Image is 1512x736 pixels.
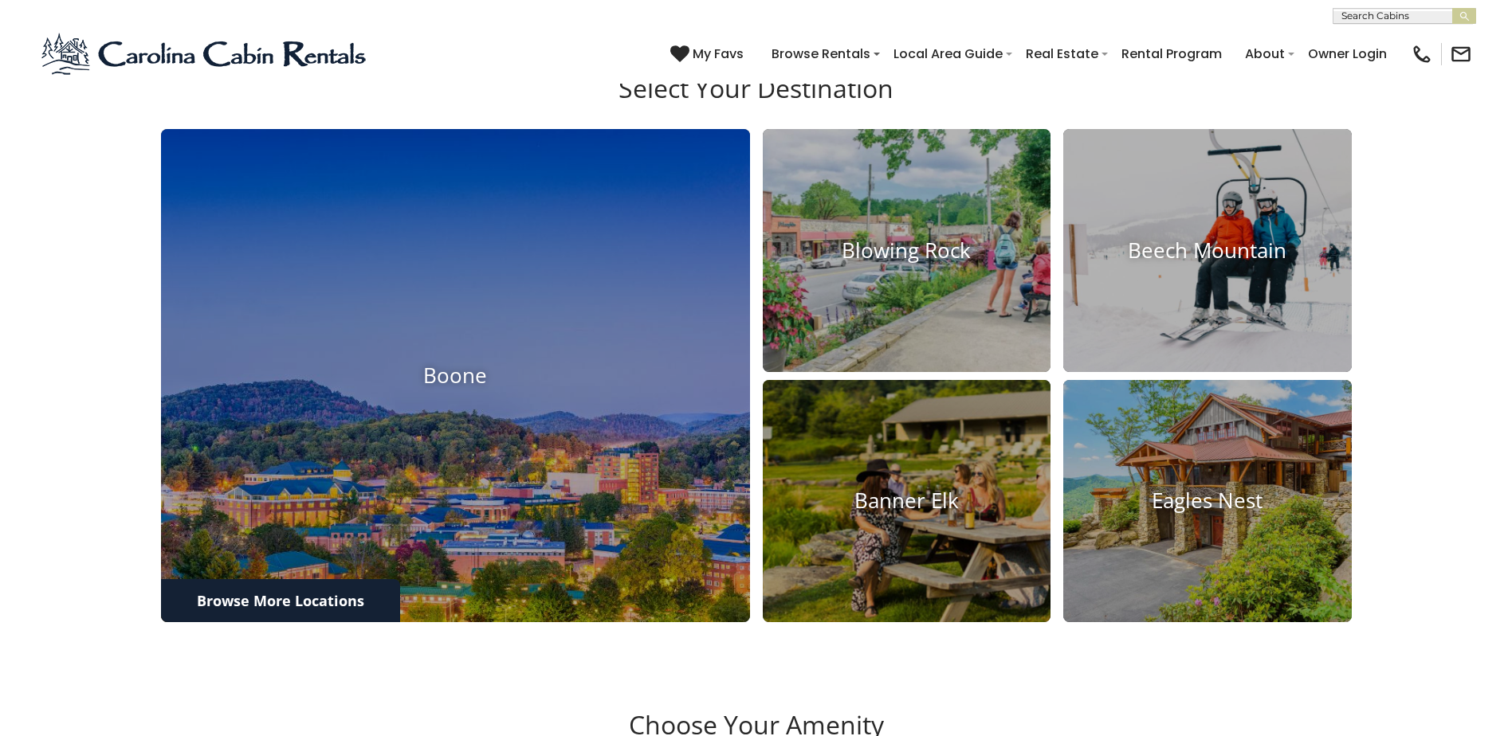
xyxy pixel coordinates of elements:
h4: Eagles Nest [1063,489,1352,514]
h4: Blowing Rock [763,238,1051,263]
a: Owner Login [1300,40,1395,68]
a: Banner Elk [763,380,1051,623]
span: My Favs [693,44,744,64]
h3: Select Your Destination [159,73,1354,129]
a: Beech Mountain [1063,129,1352,372]
a: Browse More Locations [161,579,400,622]
a: About [1237,40,1293,68]
a: Eagles Nest [1063,380,1352,623]
a: My Favs [670,44,748,65]
a: Blowing Rock [763,129,1051,372]
a: Browse Rentals [764,40,878,68]
img: Blue-2.png [40,30,371,78]
a: Local Area Guide [886,40,1011,68]
a: Boone [161,129,750,622]
img: phone-regular-black.png [1411,43,1433,65]
a: Real Estate [1018,40,1106,68]
img: mail-regular-black.png [1450,43,1472,65]
h4: Boone [161,363,750,388]
a: Rental Program [1113,40,1230,68]
h4: Beech Mountain [1063,238,1352,263]
h4: Banner Elk [763,489,1051,514]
